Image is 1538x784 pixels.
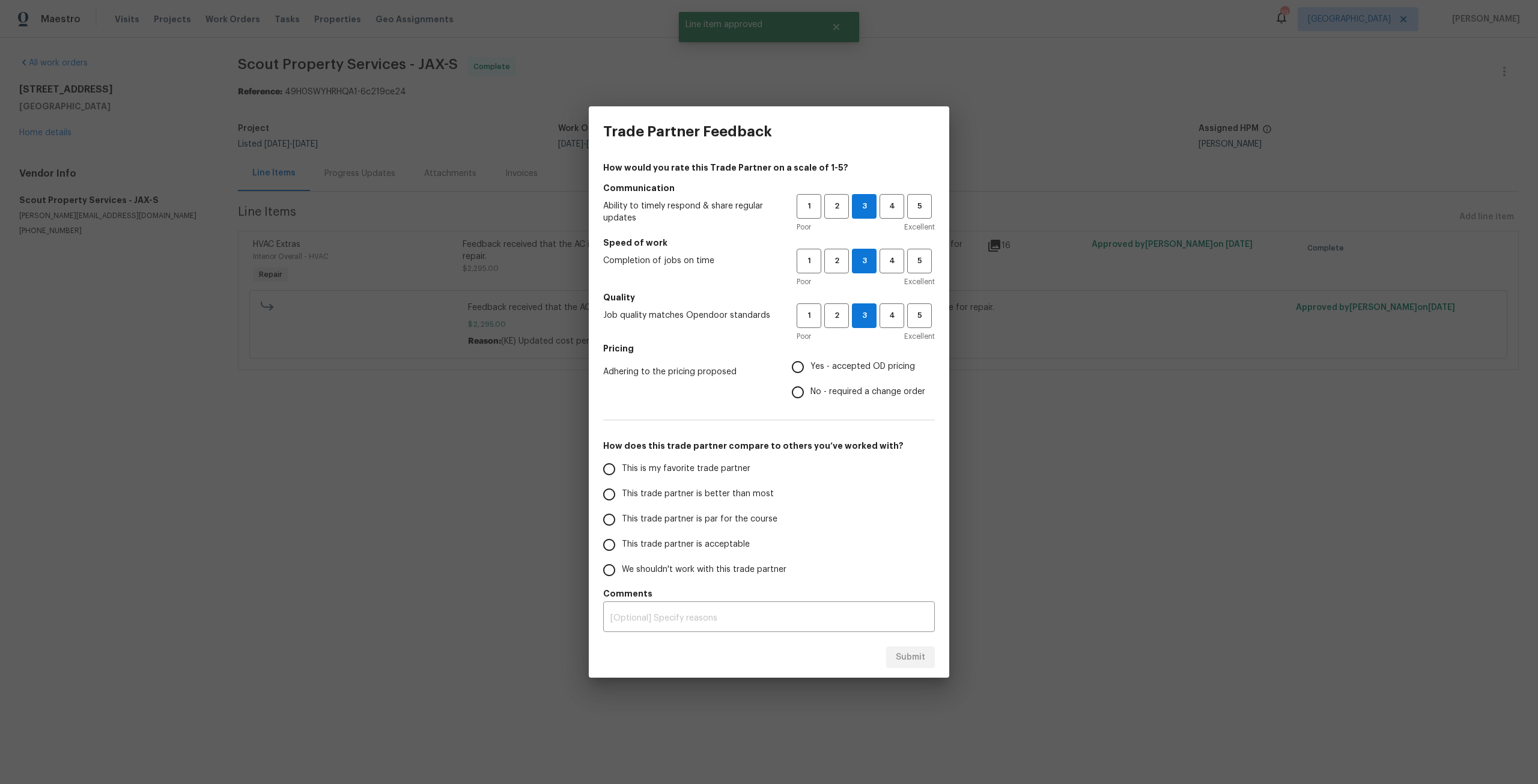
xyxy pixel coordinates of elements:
[603,309,777,321] span: Job quality matches Opendoor standards
[904,330,935,342] span: Excellent
[622,538,750,551] span: This trade partner is acceptable
[880,303,904,328] button: 4
[907,249,932,273] button: 5
[810,360,915,373] span: Yes - accepted OD pricing
[603,588,935,600] h5: Comments
[810,386,925,398] span: No - required a change order
[798,309,820,323] span: 1
[853,309,876,323] span: 3
[907,303,932,328] button: 5
[825,309,848,323] span: 2
[825,254,848,268] span: 2
[852,249,877,273] button: 3
[622,564,786,576] span: We shouldn't work with this trade partner
[797,330,811,342] span: Poor
[798,254,820,268] span: 1
[798,199,820,213] span: 1
[825,199,848,213] span: 2
[622,463,750,475] span: This is my favorite trade partner
[881,199,903,213] span: 4
[904,276,935,288] span: Excellent
[603,255,777,267] span: Completion of jobs on time
[797,194,821,219] button: 1
[881,309,903,323] span: 4
[904,221,935,233] span: Excellent
[792,354,935,405] div: Pricing
[603,237,935,249] h5: Speed of work
[622,488,774,500] span: This trade partner is better than most
[880,194,904,219] button: 4
[824,303,849,328] button: 2
[824,249,849,273] button: 2
[852,303,877,328] button: 3
[603,342,935,354] h5: Pricing
[603,200,777,224] span: Ability to timely respond & share regular updates
[603,366,773,378] span: Adhering to the pricing proposed
[880,249,904,273] button: 4
[603,162,935,174] h4: How would you rate this Trade Partner on a scale of 1-5?
[797,221,811,233] span: Poor
[603,457,935,583] div: How does this trade partner compare to others you’ve worked with?
[797,303,821,328] button: 1
[603,291,935,303] h5: Quality
[622,513,777,526] span: This trade partner is par for the course
[907,194,932,219] button: 5
[852,194,877,219] button: 3
[853,254,876,268] span: 3
[797,276,811,288] span: Poor
[853,199,876,213] span: 3
[908,199,931,213] span: 5
[603,123,772,140] h3: Trade Partner Feedback
[881,254,903,268] span: 4
[824,194,849,219] button: 2
[908,309,931,323] span: 5
[797,249,821,273] button: 1
[603,182,935,194] h5: Communication
[908,254,931,268] span: 5
[603,440,935,452] h5: How does this trade partner compare to others you’ve worked with?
